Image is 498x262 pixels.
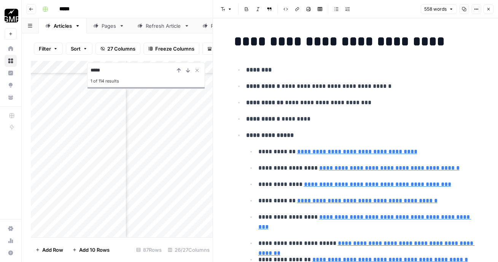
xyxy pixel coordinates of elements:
[87,18,131,33] a: Pages
[66,43,92,55] button: Sort
[424,6,447,13] span: 558 words
[5,9,18,22] img: Growth Marketing Pro Logo
[193,66,202,75] button: Close Search
[39,18,87,33] a: Articles
[34,43,63,55] button: Filter
[196,18,263,33] a: Refresh Outline
[79,246,110,254] span: Add 10 Rows
[421,4,457,14] button: 558 words
[131,18,196,33] a: Refresh Article
[165,244,213,256] div: 26/27 Columns
[5,79,17,91] a: Opportunities
[146,22,181,30] div: Refresh Article
[5,55,17,67] a: Browse
[133,244,165,256] div: 87 Rows
[5,6,17,25] button: Workspace: Growth Marketing Pro
[91,76,202,86] div: 1 of 114 results
[39,45,51,52] span: Filter
[5,67,17,79] a: Insights
[102,22,116,30] div: Pages
[183,66,193,75] button: Next Result
[5,235,17,247] a: Usage
[31,244,68,256] button: Add Row
[107,45,135,52] span: 27 Columns
[174,66,183,75] button: Previous Result
[5,222,17,235] a: Settings
[42,246,63,254] span: Add Row
[71,45,81,52] span: Sort
[68,244,114,256] button: Add 10 Rows
[143,43,199,55] button: Freeze Columns
[155,45,194,52] span: Freeze Columns
[5,91,17,103] a: Your Data
[95,43,140,55] button: 27 Columns
[5,247,17,259] button: Help + Support
[54,22,72,30] div: Articles
[5,43,17,55] a: Home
